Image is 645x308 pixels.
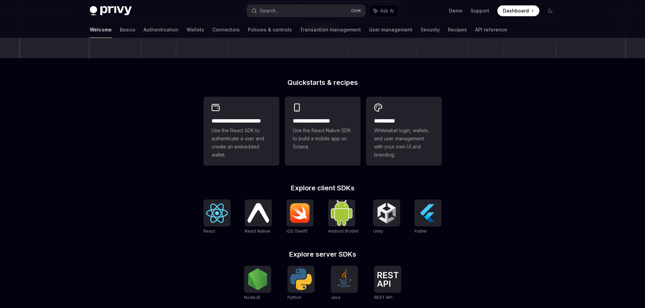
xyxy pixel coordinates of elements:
img: React Native [248,203,269,222]
a: **** *****Whitelabel login, wallets, and user management with your own UI and branding. [366,97,442,166]
a: Connectors [212,22,240,38]
span: REST API [374,295,392,300]
a: Authentication [144,22,178,38]
a: Welcome [90,22,112,38]
span: Use the React Native SDK to build a mobile app on Solana. [293,126,352,151]
img: Flutter [417,202,439,224]
span: iOS (Swift) [286,229,307,234]
a: Wallets [187,22,204,38]
a: JavaJava [331,266,358,301]
span: Android (Kotlin) [328,229,359,234]
a: Support [471,7,489,14]
button: Search...CtrlK [247,5,365,17]
img: Python [290,268,312,290]
span: Java [331,295,340,300]
div: Search... [260,7,279,15]
button: Toggle dark mode [545,5,556,16]
img: REST API [377,272,399,287]
a: React NativeReact Native [245,199,272,235]
span: Ctrl K [351,8,361,14]
a: Demo [449,7,463,14]
a: ReactReact [203,199,231,235]
span: Flutter [414,229,427,234]
span: Dashboard [503,7,529,14]
a: Basics [120,22,135,38]
span: React [203,229,215,234]
a: Recipes [448,22,467,38]
h2: Explore server SDKs [203,251,442,258]
a: Transaction management [300,22,361,38]
h2: Explore client SDKs [203,185,442,191]
a: PythonPython [287,266,315,301]
button: Ask AI [369,5,399,17]
a: Dashboard [497,5,539,16]
a: REST APIREST API [374,266,401,301]
span: Ask AI [380,7,394,14]
a: Security [421,22,440,38]
a: NodeJSNodeJS [244,266,271,301]
a: iOS (Swift)iOS (Swift) [286,199,314,235]
img: Unity [376,202,397,224]
span: Whitelabel login, wallets, and user management with your own UI and branding. [374,126,434,159]
img: iOS (Swift) [289,203,311,223]
img: React [206,204,228,223]
a: **** **** **** ***Use the React Native SDK to build a mobile app on Solana. [285,97,361,166]
img: dark logo [90,6,132,16]
h2: Quickstarts & recipes [203,79,442,86]
a: Android (Kotlin)Android (Kotlin) [328,199,359,235]
img: Java [334,268,355,290]
img: NodeJS [247,268,268,290]
a: UnityUnity [373,199,400,235]
a: User management [369,22,412,38]
a: FlutterFlutter [414,199,442,235]
a: API reference [475,22,507,38]
span: React Native [245,229,270,234]
span: Unity [373,229,383,234]
img: Android (Kotlin) [331,200,352,226]
span: NodeJS [244,295,260,300]
span: Use the React SDK to authenticate a user and create an embedded wallet. [212,126,271,159]
a: Policies & controls [248,22,292,38]
span: Python [287,295,301,300]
